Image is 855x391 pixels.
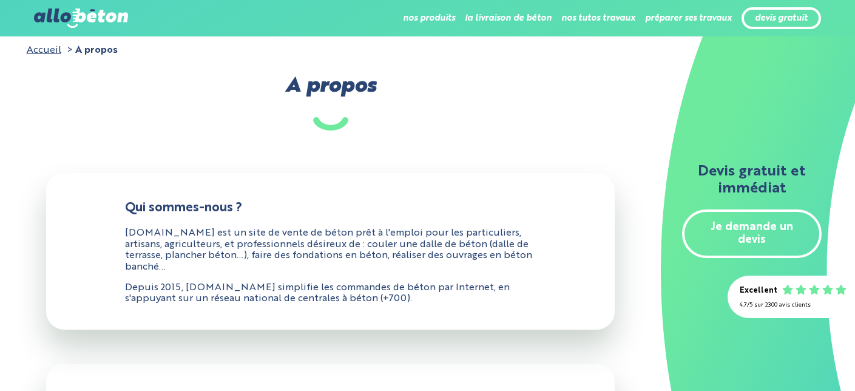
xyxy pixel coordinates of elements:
li: nos tutos travaux [561,4,635,33]
h1: A propos [27,74,635,130]
li: A propos [64,45,118,56]
a: devis gratuit [755,13,808,24]
p: Depuis 2015, [DOMAIN_NAME] simplifie les commandes de béton par Internet, en s'appuyant sur un ré... [125,282,536,305]
li: préparer ses travaux [645,4,732,33]
li: nos produits [403,4,455,33]
a: Accueil [27,46,61,55]
p: [DOMAIN_NAME] est un site de vente de béton prêt à l'emploi pour les particuliers, artisans, agri... [125,228,536,273]
img: allobéton [34,8,127,28]
h3: Qui sommes-nous ? [125,201,536,216]
li: la livraison de béton [465,4,552,33]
